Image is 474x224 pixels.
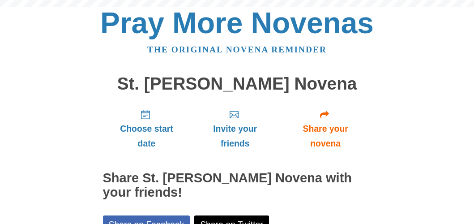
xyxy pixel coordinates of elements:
a: The original novena reminder [147,45,327,54]
a: Pray More Novenas [100,6,374,39]
a: Share your novena [280,102,372,155]
h1: St. [PERSON_NAME] Novena [103,74,372,94]
span: Choose start date [112,121,182,151]
h2: Share St. [PERSON_NAME] Novena with your friends! [103,171,372,200]
span: Invite your friends [199,121,270,151]
a: Choose start date [103,102,191,155]
a: Invite your friends [190,102,279,155]
span: Share your novena [289,121,363,151]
